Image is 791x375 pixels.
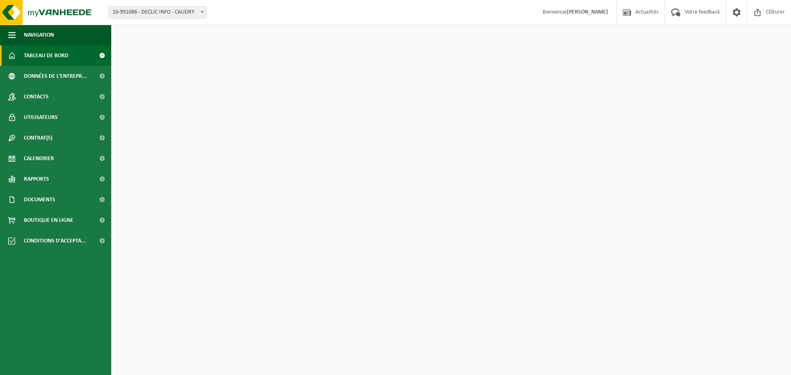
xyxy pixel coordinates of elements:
span: Tableau de bord [24,45,68,66]
span: 10-991086 - DECLIC INFO - CAUDRY [109,7,206,18]
span: Contacts [24,86,49,107]
span: Documents [24,189,55,210]
span: Calendrier [24,148,54,169]
span: 10-991086 - DECLIC INFO - CAUDRY [109,6,207,19]
span: Utilisateurs [24,107,58,128]
span: Rapports [24,169,49,189]
span: Navigation [24,25,54,45]
span: Données de l'entrepr... [24,66,87,86]
strong: [PERSON_NAME] [567,9,608,15]
span: Boutique en ligne [24,210,73,231]
span: Contrat(s) [24,128,52,148]
span: Conditions d'accepta... [24,231,86,251]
